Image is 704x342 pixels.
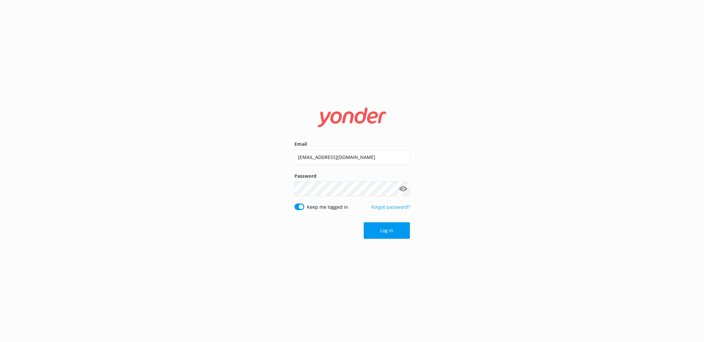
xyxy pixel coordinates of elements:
label: Keep me logged in [307,203,348,211]
a: Forgot password? [371,204,410,210]
label: Email [294,140,410,148]
button: Log in [364,222,410,239]
label: Password [294,172,410,180]
button: Show password [397,182,410,196]
input: user@emailaddress.com [294,150,410,165]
